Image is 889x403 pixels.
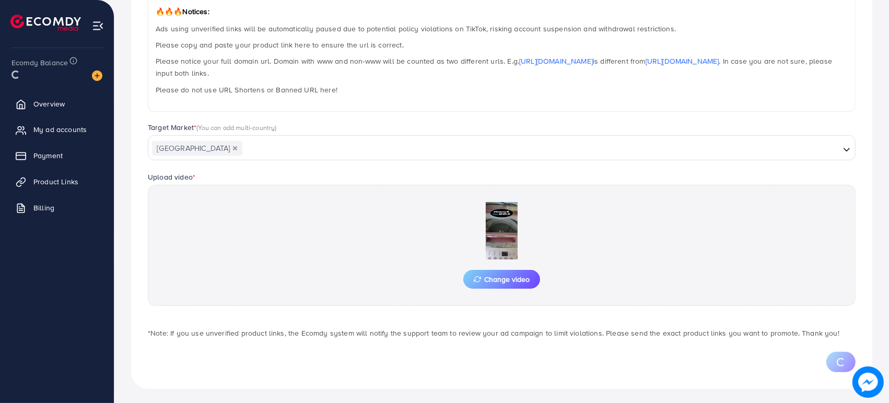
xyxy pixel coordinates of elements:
[33,150,63,161] span: Payment
[11,57,68,68] span: Ecomdy Balance
[156,6,182,17] span: 🔥🔥🔥
[33,124,87,135] span: My ad accounts
[8,171,106,192] a: Product Links
[8,93,106,114] a: Overview
[156,6,209,17] span: Notices:
[852,366,884,398] img: image
[156,40,404,50] span: Please copy and paste your product link here to ensure the url is correct.
[33,203,54,213] span: Billing
[92,70,102,81] img: image
[196,123,276,132] span: (You can add multi-country)
[156,56,832,78] span: Please notice your full domain url. Domain with www and non-www will be counted as two different ...
[156,85,337,95] span: Please do not use URL Shortens or Banned URL here!
[33,99,65,109] span: Overview
[152,141,242,156] span: [GEOGRAPHIC_DATA]
[232,146,238,151] button: Deselect Pakistan
[519,56,593,66] a: [URL][DOMAIN_NAME]
[148,327,856,339] p: *Note: If you use unverified product links, the Ecomdy system will notify the support team to rev...
[8,197,106,218] a: Billing
[450,202,554,259] img: Preview Image
[148,122,277,133] label: Target Market
[156,23,676,34] span: Ads using unverified links will be automatically paused due to potential policy violations on Tik...
[463,270,540,289] button: Change video
[33,176,78,187] span: Product Links
[92,20,104,32] img: menu
[148,135,856,160] div: Search for option
[10,15,81,31] img: logo
[474,276,530,283] span: Change video
[8,145,106,166] a: Payment
[243,140,839,157] input: Search for option
[8,119,106,140] a: My ad accounts
[148,172,195,182] label: Upload video
[646,56,719,66] a: [URL][DOMAIN_NAME]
